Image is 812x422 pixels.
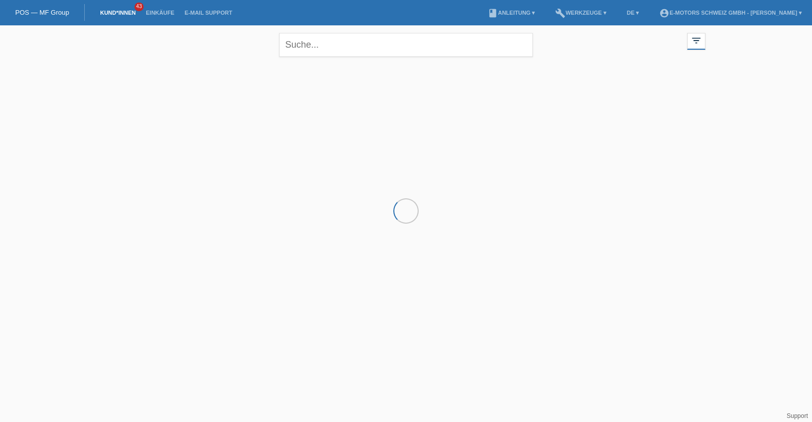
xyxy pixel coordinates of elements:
[691,35,702,46] i: filter_list
[95,10,141,16] a: Kund*innen
[483,10,540,16] a: bookAnleitung ▾
[141,10,179,16] a: Einkäufe
[659,8,669,18] i: account_circle
[550,10,612,16] a: buildWerkzeuge ▾
[787,412,808,419] a: Support
[555,8,565,18] i: build
[279,33,533,57] input: Suche...
[134,3,144,11] span: 43
[180,10,238,16] a: E-Mail Support
[622,10,644,16] a: DE ▾
[488,8,498,18] i: book
[654,10,807,16] a: account_circleE-Motors Schweiz GmbH - [PERSON_NAME] ▾
[15,9,69,16] a: POS — MF Group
